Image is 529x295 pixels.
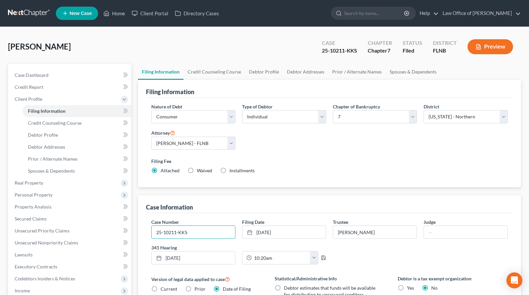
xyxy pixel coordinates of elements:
span: Credit Report [15,84,43,90]
a: Help [416,7,439,19]
span: Codebtors Insiders & Notices [15,276,75,281]
a: Debtor Profile [245,64,283,80]
a: [DATE] [152,251,235,264]
span: Real Property [15,180,43,186]
label: Debtor is a tax exempt organization [398,275,508,282]
a: Directory Cases [172,7,222,19]
span: [PERSON_NAME] [8,42,71,51]
a: Lawsuits [9,249,131,261]
span: Current [161,286,177,292]
a: Filing Information [23,105,131,117]
input: -- [333,226,417,238]
a: Case Dashboard [9,69,131,81]
a: Prior / Alternate Names [23,153,131,165]
div: Case Information [146,203,193,211]
div: District [433,39,457,47]
label: Type of Debtor [242,103,273,110]
span: Executory Contracts [15,264,57,269]
label: Case Number [151,219,179,225]
span: Client Profile [15,96,42,102]
a: Credit Counseling Course [23,117,131,129]
a: Unsecured Priority Claims [9,225,131,237]
div: Chapter [368,39,392,47]
div: Filed [403,47,422,55]
div: FLNB [433,47,457,55]
a: Spouses & Dependents [386,64,441,80]
span: Yes [407,285,414,291]
span: Prior [195,286,205,292]
span: Filing Information [28,108,66,114]
span: Personal Property [15,192,53,198]
a: Executory Contracts [9,261,131,273]
label: Filing Fee [151,158,508,165]
a: Spouses & Dependents [23,165,131,177]
label: Statistical/Administrative Info [275,275,385,282]
a: Debtor Addresses [283,64,328,80]
input: -- [424,226,507,238]
label: District [424,103,439,110]
span: Unsecured Nonpriority Claims [15,240,78,245]
span: Debtor Profile [28,132,58,138]
span: Spouses & Dependents [28,168,75,174]
label: Nature of Debt [151,103,182,110]
span: Waived [197,168,212,173]
label: Filing Date [242,219,264,225]
label: Version of legal data applied to case [151,275,261,283]
span: Debtor Addresses [28,144,65,150]
input: -- : -- [252,251,310,264]
label: Attorney [151,129,175,137]
input: Search by name... [344,7,405,19]
label: Chapter of Bankruptcy [333,103,380,110]
span: Date of Filing [223,286,251,292]
a: Client Portal [128,7,172,19]
button: Preview [467,39,513,54]
div: Open Intercom Messenger [506,272,522,288]
a: Credit Report [9,81,131,93]
input: Enter case number... [152,226,235,238]
span: Secured Claims [15,216,47,221]
a: Prior / Alternate Names [328,64,386,80]
a: Unsecured Nonpriority Claims [9,237,131,249]
div: Chapter [368,47,392,55]
div: 25-10211-KKS [322,47,357,55]
div: Status [403,39,422,47]
span: Income [15,288,30,293]
div: Filing Information [146,88,194,96]
span: Attached [161,168,180,173]
a: Law Office of [PERSON_NAME] [439,7,521,19]
span: New Case [69,11,92,16]
span: No [431,285,438,291]
label: Judge [424,219,436,225]
a: [DATE] [242,226,326,238]
div: Case [322,39,357,47]
span: Lawsuits [15,252,33,257]
span: Unsecured Priority Claims [15,228,69,233]
span: Case Dashboard [15,72,49,78]
span: 7 [387,47,390,54]
span: Credit Counseling Course [28,120,81,126]
span: Installments [229,168,255,173]
a: Home [100,7,128,19]
a: Filing Information [138,64,184,80]
a: Debtor Profile [23,129,131,141]
label: Trustee [333,219,348,225]
span: Prior / Alternate Names [28,156,77,162]
a: Property Analysis [9,201,131,213]
span: Property Analysis [15,204,52,210]
label: 341 Hearing [148,244,330,251]
a: Secured Claims [9,213,131,225]
a: Credit Counseling Course [184,64,245,80]
a: Debtor Addresses [23,141,131,153]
